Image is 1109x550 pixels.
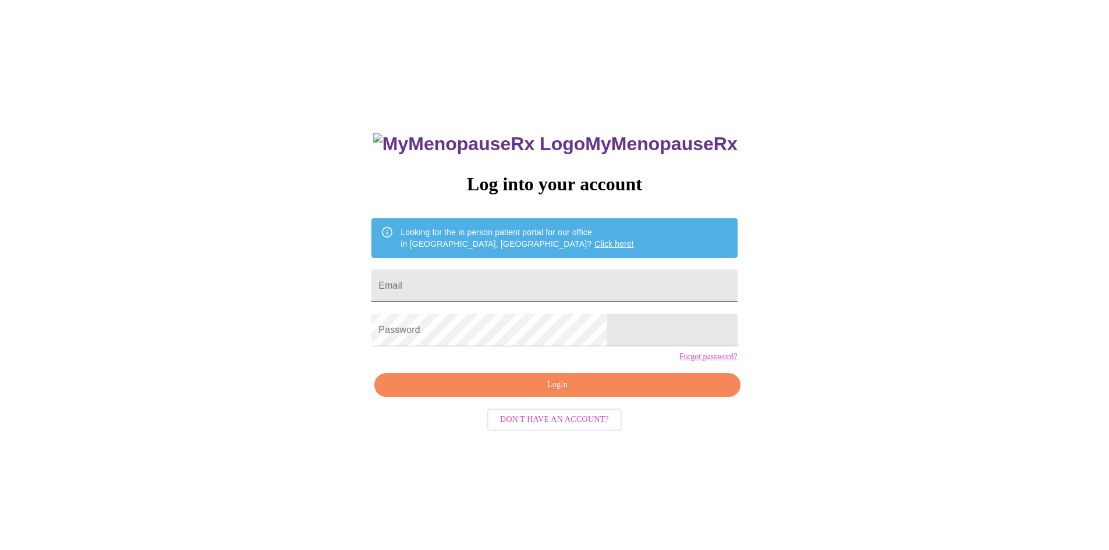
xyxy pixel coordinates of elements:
span: Don't have an account? [500,413,609,427]
a: Forgot password? [679,352,738,361]
a: Click here! [594,239,634,249]
div: Looking for the in person patient portal for our office in [GEOGRAPHIC_DATA], [GEOGRAPHIC_DATA]? [401,222,634,254]
button: Don't have an account? [487,409,622,431]
span: Login [388,378,727,392]
h3: Log into your account [371,173,737,195]
a: Don't have an account? [484,413,625,423]
h3: MyMenopauseRx [373,133,738,155]
img: MyMenopauseRx Logo [373,133,585,155]
button: Login [374,373,740,397]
